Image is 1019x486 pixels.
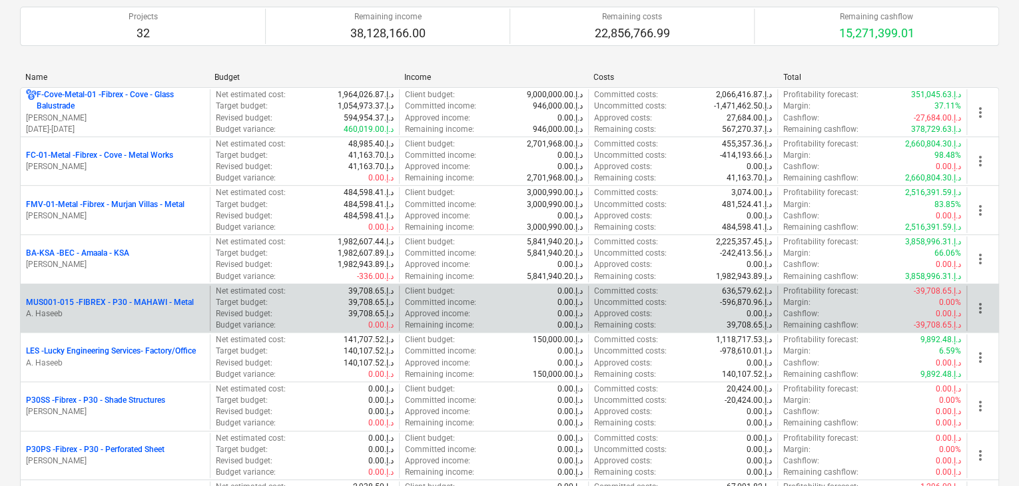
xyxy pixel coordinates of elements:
[594,320,656,331] p: Remaining costs :
[722,199,772,210] p: 481,524.41د.إ.‏
[594,172,656,184] p: Remaining costs :
[722,138,772,150] p: 455,357.36د.إ.‏
[216,383,286,395] p: Net estimated cost :
[405,113,470,124] p: Approved income :
[533,334,583,346] p: 150,000.00د.إ.‏
[594,334,658,346] p: Committed costs :
[727,383,772,395] p: 20,424.00د.إ.‏
[594,259,652,270] p: Approved costs :
[557,417,583,429] p: 0.00د.إ.‏
[368,222,394,233] p: 0.00د.إ.‏
[936,455,961,467] p: 0.00د.إ.‏
[783,138,858,150] p: Profitability forecast :
[129,25,158,41] p: 32
[936,417,961,429] p: 0.00د.إ.‏
[934,150,961,161] p: 98.48%
[129,11,158,23] p: Projects
[344,210,394,222] p: 484,598.41د.إ.‏
[783,259,819,270] p: Cashflow :
[783,161,819,172] p: Cashflow :
[405,383,455,395] p: Client budget :
[557,286,583,297] p: 0.00د.إ.‏
[594,124,656,135] p: Remaining costs :
[936,161,961,172] p: 0.00د.إ.‏
[344,334,394,346] p: 141,707.52د.إ.‏
[405,187,455,198] p: Client budget :
[405,101,476,112] p: Committed income :
[26,199,204,222] div: FMV-01-Metal -Fibrex - Murjan Villas - Metal[PERSON_NAME]
[594,455,652,467] p: Approved costs :
[26,113,204,124] p: [PERSON_NAME]
[905,172,961,184] p: 2,660,804.30د.إ.‏
[338,89,394,101] p: 1,964,026.87د.إ.‏
[905,187,961,198] p: 2,516,391.59د.إ.‏
[216,417,276,429] p: Budget variance :
[344,187,394,198] p: 484,598.41د.إ.‏
[216,101,268,112] p: Target budget :
[594,248,667,259] p: Uncommitted costs :
[731,187,772,198] p: 3,074.00د.إ.‏
[216,369,276,380] p: Budget variance :
[357,271,394,282] p: -336.00د.إ.‏
[920,334,961,346] p: 9,892.48د.إ.‏
[216,455,272,467] p: Revised budget :
[26,124,204,135] p: [DATE] - [DATE]
[216,346,268,357] p: Target budget :
[527,187,583,198] p: 3,000,990.00د.إ.‏
[216,222,276,233] p: Budget variance :
[26,297,194,308] p: MUS001-015 - FIBREX - P30 - MAHAWI - Metal
[216,248,268,259] p: Target budget :
[747,444,772,455] p: 0.00د.إ.‏
[783,433,858,444] p: Profitability forecast :
[216,199,268,210] p: Target budget :
[533,101,583,112] p: 946,000.00د.إ.‏
[594,236,658,248] p: Committed costs :
[368,172,394,184] p: 0.00د.إ.‏
[594,406,652,417] p: Approved costs :
[216,172,276,184] p: Budget variance :
[405,467,474,478] p: Remaining income :
[934,248,961,259] p: 66.06%
[368,444,394,455] p: 0.00د.إ.‏
[557,308,583,320] p: 0.00د.إ.‏
[783,101,811,112] p: Margin :
[368,406,394,417] p: 0.00د.إ.‏
[594,113,652,124] p: Approved costs :
[594,383,658,395] p: Committed costs :
[557,395,583,406] p: 0.00د.إ.‏
[952,422,1019,486] div: Chat Widget
[405,271,474,282] p: Remaining income :
[26,89,37,112] div: Project has multi currencies enabled
[594,395,667,406] p: Uncommitted costs :
[405,210,470,222] p: Approved income :
[26,406,204,417] p: [PERSON_NAME]
[783,346,811,357] p: Margin :
[714,101,772,112] p: -1,471,462.50د.إ.‏
[216,150,268,161] p: Target budget :
[914,113,961,124] p: -27,684.00د.إ.‏
[557,406,583,417] p: 0.00د.إ.‏
[214,73,393,82] div: Budget
[405,248,476,259] p: Committed income :
[216,297,268,308] p: Target budget :
[26,199,184,210] p: FMV-01-Metal - Fibrex - Murjan Villas - Metal
[594,444,667,455] p: Uncommitted costs :
[527,89,583,101] p: 9,000,000.00د.إ.‏
[594,297,667,308] p: Uncommitted costs :
[594,89,658,101] p: Committed costs :
[839,11,914,23] p: Remaining cashflow
[783,320,858,331] p: Remaining cashflow :
[747,417,772,429] p: 0.00د.إ.‏
[344,199,394,210] p: 484,598.41د.إ.‏
[216,124,276,135] p: Budget variance :
[716,236,772,248] p: 2,225,357.45د.إ.‏
[405,320,474,331] p: Remaining income :
[216,259,272,270] p: Revised budget :
[783,150,811,161] p: Margin :
[936,358,961,369] p: 0.00د.إ.‏
[26,259,204,270] p: [PERSON_NAME]
[527,199,583,210] p: 3,000,990.00د.إ.‏
[216,271,276,282] p: Budget variance :
[348,308,394,320] p: 39,708.65د.إ.‏
[405,369,474,380] p: Remaining income :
